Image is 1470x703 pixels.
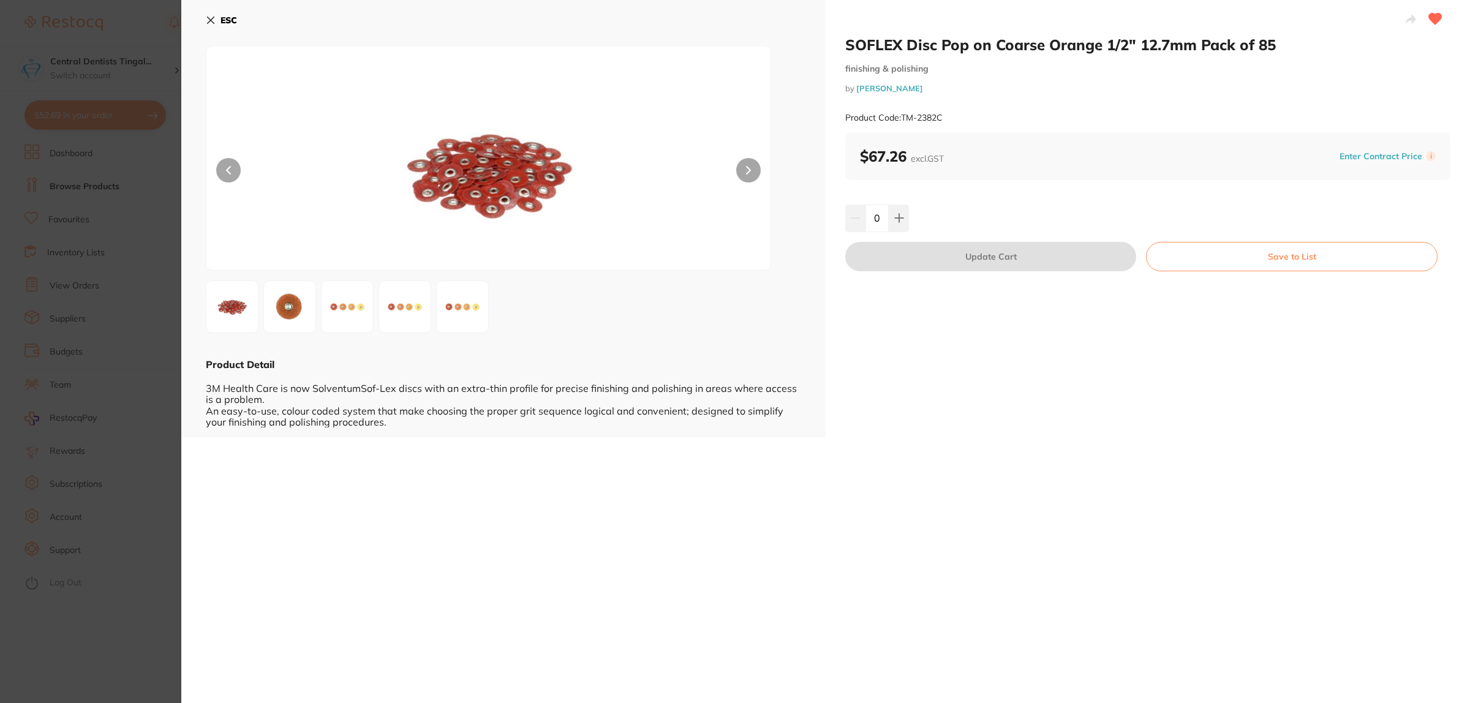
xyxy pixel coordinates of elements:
b: $67.26 [860,147,944,165]
img: XzUuanBn [440,285,484,329]
img: XzIuanBn [268,285,312,329]
small: by [845,84,1450,93]
button: ESC [206,10,237,31]
small: Product Code: TM-2382C [845,113,943,123]
b: ESC [221,15,237,26]
label: i [1426,151,1436,161]
img: LmpwZw [319,77,658,270]
button: Update Cart [845,242,1136,271]
img: XzQuanBn [383,285,427,329]
button: Save to List [1146,242,1438,271]
span: excl. GST [911,153,944,164]
b: Product Detail [206,358,274,370]
img: LmpwZw [210,285,254,329]
a: [PERSON_NAME] [856,83,923,93]
button: Enter Contract Price [1336,151,1426,162]
div: 3M Health Care is now SolventumSof-Lex discs with an extra-thin profile for precise finishing and... [206,371,801,427]
img: XzMuanBn [325,285,369,329]
h2: SOFLEX Disc Pop on Coarse Orange 1/2" 12.7mm Pack of 85 [845,36,1450,54]
small: finishing & polishing [845,64,1450,74]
